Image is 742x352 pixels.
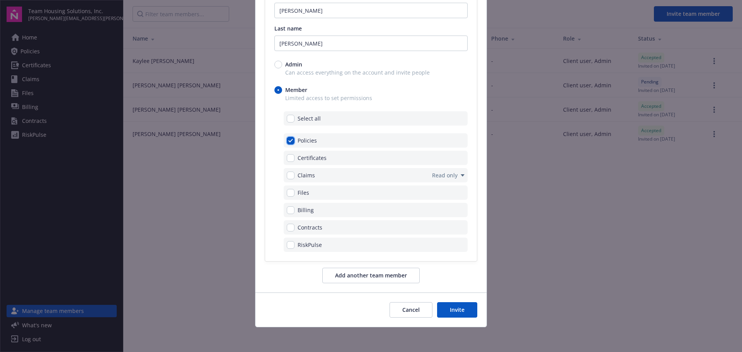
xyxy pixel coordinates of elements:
[274,94,468,102] span: Limited access to set permissions
[322,268,420,283] button: Add another team member
[432,171,458,179] span: Read only
[298,241,322,249] span: RiskPulse
[274,36,468,51] input: Enter last name
[274,25,302,32] span: Last name
[390,302,432,318] button: Cancel
[274,61,282,68] input: Admin
[274,68,468,77] span: Can access everything on the account and invite people
[298,189,309,197] span: Files
[285,60,302,68] span: Admin
[274,3,468,18] input: Enter first name
[298,154,327,162] span: Certificates
[298,223,322,231] span: Contracts
[298,136,317,145] span: Policies
[285,86,307,94] span: Member
[437,302,477,318] button: Invite
[298,206,314,214] span: Billing
[274,86,282,94] input: Member
[298,114,321,122] span: Select all
[298,171,315,179] span: Claims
